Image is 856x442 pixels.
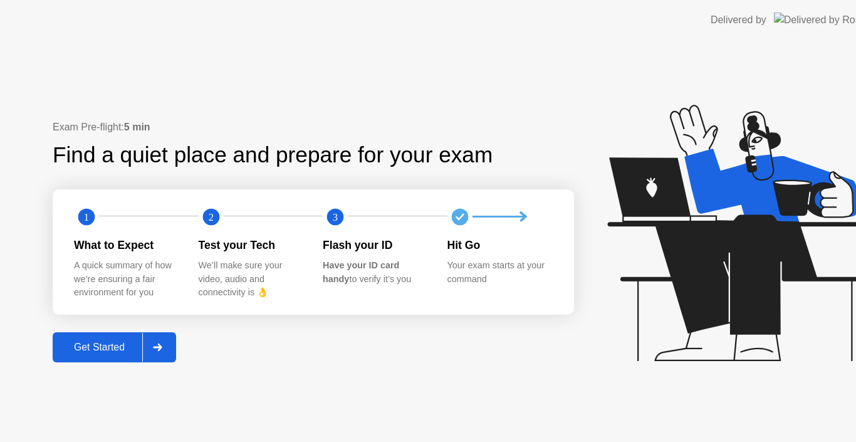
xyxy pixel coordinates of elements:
[711,13,766,28] div: Delivered by
[447,259,552,286] div: Your exam starts at your command
[333,211,338,223] text: 3
[56,342,142,353] div: Get Started
[323,260,399,284] b: Have your ID card handy
[74,237,179,253] div: What to Expect
[74,259,179,300] div: A quick summary of how we’re ensuring a fair environment for you
[199,237,303,253] div: Test your Tech
[84,211,89,223] text: 1
[323,237,427,253] div: Flash your ID
[124,122,150,132] b: 5 min
[323,259,427,286] div: to verify it’s you
[53,139,494,172] div: Find a quiet place and prepare for your exam
[53,120,574,135] div: Exam Pre-flight:
[447,237,552,253] div: Hit Go
[53,332,176,362] button: Get Started
[208,211,213,223] text: 2
[199,259,303,300] div: We’ll make sure your video, audio and connectivity is 👌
